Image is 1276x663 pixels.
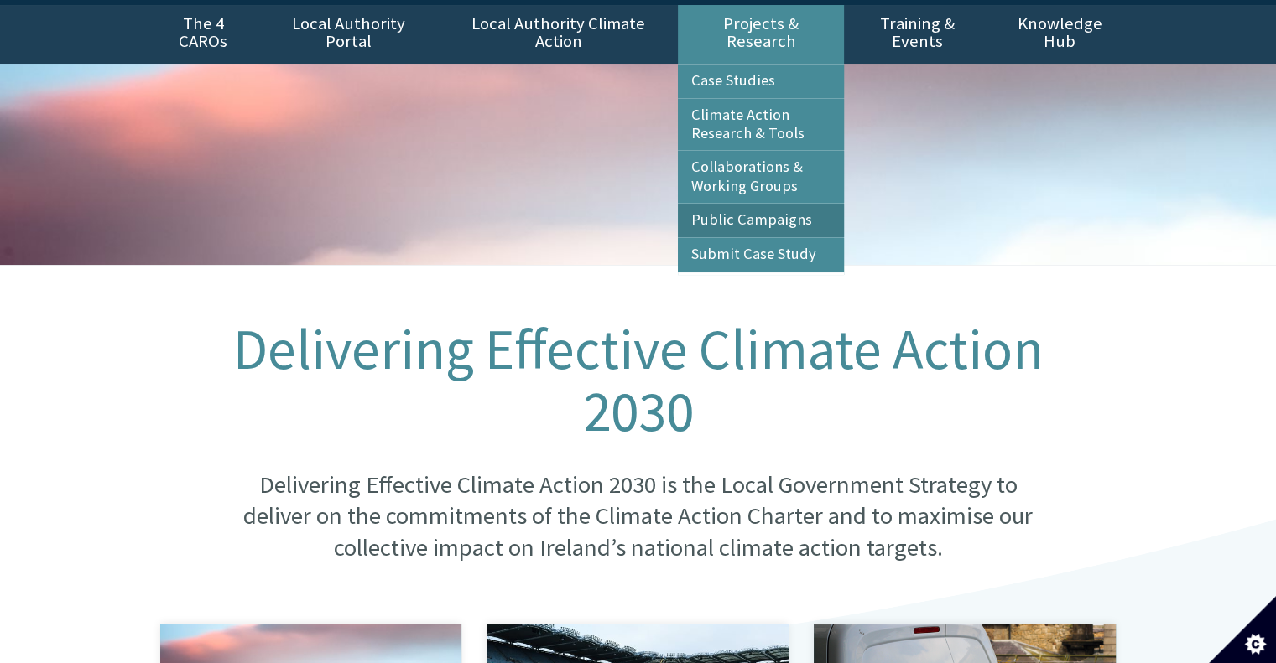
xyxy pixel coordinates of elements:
[991,5,1128,64] a: Knowledge Hub
[231,319,1044,443] h1: Delivering Effective Climate Action 2030
[231,469,1044,563] p: Delivering Effective Climate Action 2030 is the Local Government Strategy to deliver on the commi...
[678,99,844,151] a: Climate Action Research & Tools
[678,238,844,272] a: Submit Case Study
[678,151,844,203] a: Collaborations & Working Groups
[678,65,844,98] a: Case Studies
[678,204,844,237] a: Public Campaigns
[1209,596,1276,663] button: Set cookie preferences
[259,5,439,64] a: Local Authority Portal
[678,5,844,64] a: Projects & Research
[148,5,259,64] a: The 4 CAROs
[439,5,678,64] a: Local Authority Climate Action
[844,5,991,64] a: Training & Events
